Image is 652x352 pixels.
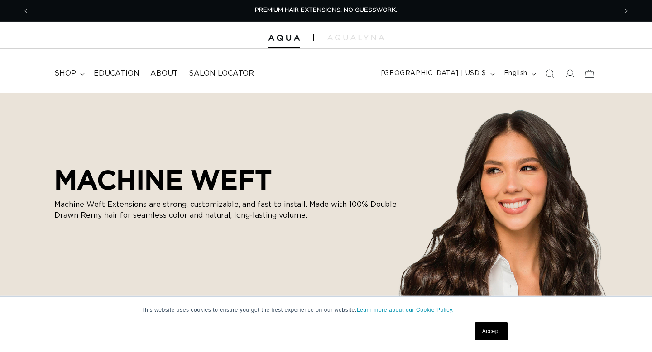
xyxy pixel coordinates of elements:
[183,63,259,84] a: Salon Locator
[327,35,384,40] img: aqualyna.com
[145,63,183,84] a: About
[357,307,454,313] a: Learn more about our Cookie Policy.
[381,69,486,78] span: [GEOGRAPHIC_DATA] | USD $
[499,65,540,82] button: English
[54,164,398,195] h2: MACHINE WEFT
[16,2,36,19] button: Previous announcement
[540,64,560,84] summary: Search
[141,306,511,314] p: This website uses cookies to ensure you get the best experience on our website.
[616,2,636,19] button: Next announcement
[88,63,145,84] a: Education
[475,322,508,340] a: Accept
[376,65,499,82] button: [GEOGRAPHIC_DATA] | USD $
[504,69,527,78] span: English
[54,199,398,221] p: Machine Weft Extensions are strong, customizable, and fast to install. Made with 100% Double Draw...
[150,69,178,78] span: About
[54,69,76,78] span: shop
[94,69,139,78] span: Education
[189,69,254,78] span: Salon Locator
[255,7,397,13] span: PREMIUM HAIR EXTENSIONS. NO GUESSWORK.
[268,35,300,41] img: Aqua Hair Extensions
[49,63,88,84] summary: shop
